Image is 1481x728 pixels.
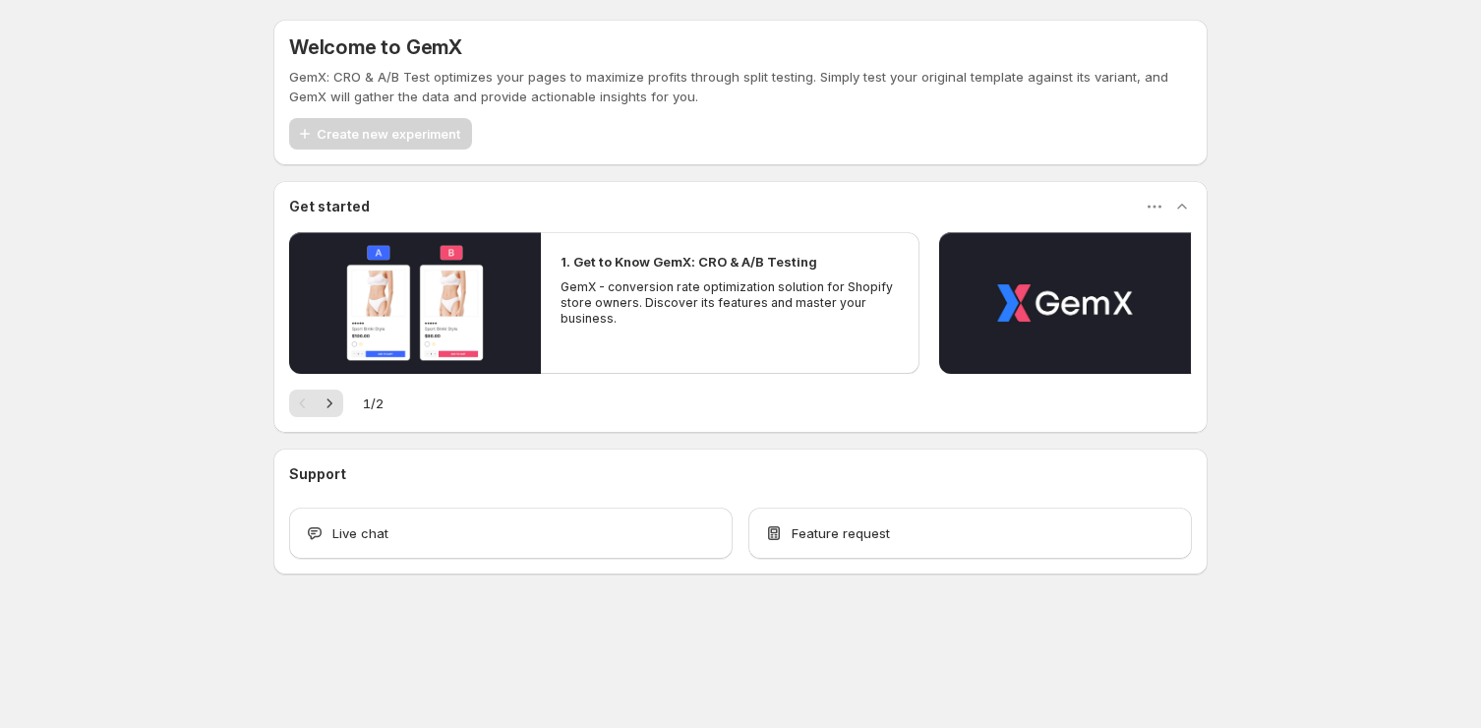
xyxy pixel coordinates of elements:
[939,232,1191,374] button: Play video
[289,232,541,374] button: Play video
[561,252,817,272] h2: 1. Get to Know GemX: CRO & A/B Testing
[792,523,890,543] span: Feature request
[289,35,462,59] h5: Welcome to GemX
[363,394,384,413] span: 1 / 2
[316,390,343,417] button: Next
[289,197,370,216] h3: Get started
[289,390,343,417] nav: Pagination
[561,279,899,327] p: GemX - conversion rate optimization solution for Shopify store owners. Discover its features and ...
[289,67,1192,106] p: GemX: CRO & A/B Test optimizes your pages to maximize profits through split testing. Simply test ...
[289,464,346,484] h3: Support
[332,523,388,543] span: Live chat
